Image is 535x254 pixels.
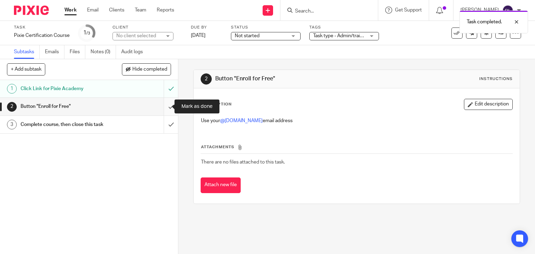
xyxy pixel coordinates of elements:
div: 2 [201,73,212,85]
div: Instructions [479,76,513,82]
a: Notes (0) [91,45,116,59]
label: Task [14,25,70,30]
div: Pixie Certification Course [14,32,70,39]
h1: Button "Enroll for Free" [215,75,371,82]
span: [DATE] [191,33,206,38]
label: Status [231,25,301,30]
span: Task type - Admin/training [313,33,369,38]
button: + Add subtask [7,63,45,75]
h1: Click Link for Pixie Academy [21,84,111,94]
a: Email [87,7,99,14]
button: Attach new file [201,177,241,193]
span: Attachments [201,145,234,149]
h1: Button "Enroll for Free" [21,101,111,112]
div: 1 [83,29,90,37]
a: Audit logs [121,45,148,59]
a: Files [70,45,85,59]
a: Emails [45,45,64,59]
p: Description [201,102,232,107]
button: Hide completed [122,63,171,75]
div: 1 [7,84,17,94]
label: Due by [191,25,222,30]
div: No client selected [116,32,162,39]
a: Work [64,7,77,14]
img: svg%3E [502,5,513,16]
small: /3 [86,31,90,35]
h1: Complete course, then close this task [21,119,111,130]
div: 2 [7,102,17,112]
img: Pixie [14,6,49,15]
span: There are no files attached to this task. [201,160,285,165]
label: Client [113,25,182,30]
div: 3 [7,120,17,129]
span: Not started [235,33,259,38]
p: Use your email address [201,117,513,124]
a: Clients [109,7,124,14]
a: Team [135,7,146,14]
a: @[DOMAIN_NAME] [220,118,263,123]
button: Edit description [464,99,513,110]
a: Reports [157,7,174,14]
p: Task completed. [467,18,502,25]
span: Hide completed [132,67,167,72]
a: Subtasks [14,45,40,59]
